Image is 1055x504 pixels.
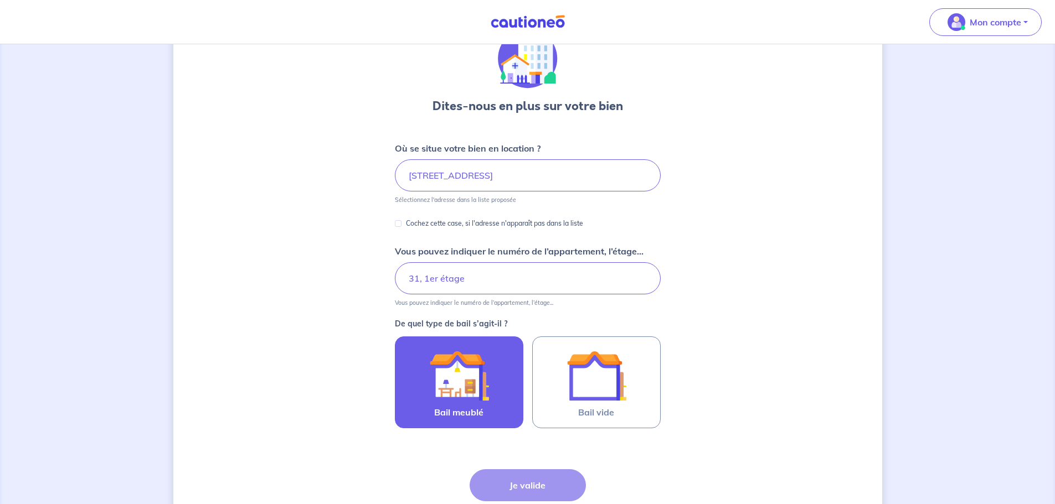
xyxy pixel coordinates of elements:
[395,245,644,258] p: Vous pouvez indiquer le numéro de l’appartement, l’étage...
[486,15,569,29] img: Cautioneo
[395,299,553,306] p: Vous pouvez indiquer le numéro de l’appartement, l’étage...
[433,97,623,115] h3: Dites-nous en plus sur votre bien
[567,346,626,406] img: illu_empty_lease.svg
[429,346,489,406] img: illu_furnished_lease.svg
[395,320,661,328] p: De quel type de bail s’agit-il ?
[929,8,1042,36] button: illu_account_valid_menu.svgMon compte
[395,142,541,155] p: Où se situe votre bien en location ?
[948,13,965,31] img: illu_account_valid_menu.svg
[970,15,1021,29] p: Mon compte
[395,159,661,191] input: 2 rue de paris, 59000 lille
[395,262,661,294] input: Appartement 2
[434,406,483,419] span: Bail meublé
[395,196,516,204] p: Sélectionnez l'adresse dans la liste proposée
[498,29,558,89] img: illu_houses.svg
[406,217,583,230] p: Cochez cette case, si l'adresse n'apparaît pas dans la liste
[578,406,614,419] span: Bail vide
